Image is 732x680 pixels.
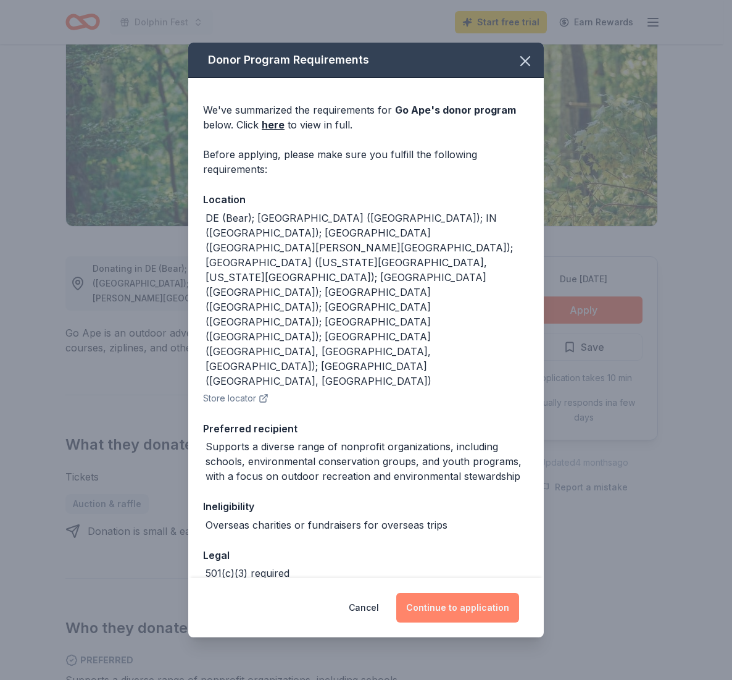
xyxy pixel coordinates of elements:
[349,593,379,623] button: Cancel
[188,43,544,78] div: Donor Program Requirements
[206,566,289,581] div: 501(c)(3) required
[203,421,529,437] div: Preferred recipient
[206,518,447,532] div: Overseas charities or fundraisers for overseas trips
[206,211,529,388] div: DE (Bear); [GEOGRAPHIC_DATA] ([GEOGRAPHIC_DATA]); IN ([GEOGRAPHIC_DATA]); [GEOGRAPHIC_DATA] ([GEO...
[203,191,529,208] div: Location
[395,104,516,116] span: Go Ape 's donor program
[203,147,529,177] div: Before applying, please make sure you fulfill the following requirements:
[203,547,529,563] div: Legal
[203,391,268,406] button: Store locator
[206,439,529,484] div: Supports a diverse range of nonprofit organizations, including schools, environmental conservatio...
[396,593,519,623] button: Continue to application
[203,103,529,132] div: We've summarized the requirements for below. Click to view in full.
[203,498,529,514] div: Ineligibility
[262,117,285,132] a: here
